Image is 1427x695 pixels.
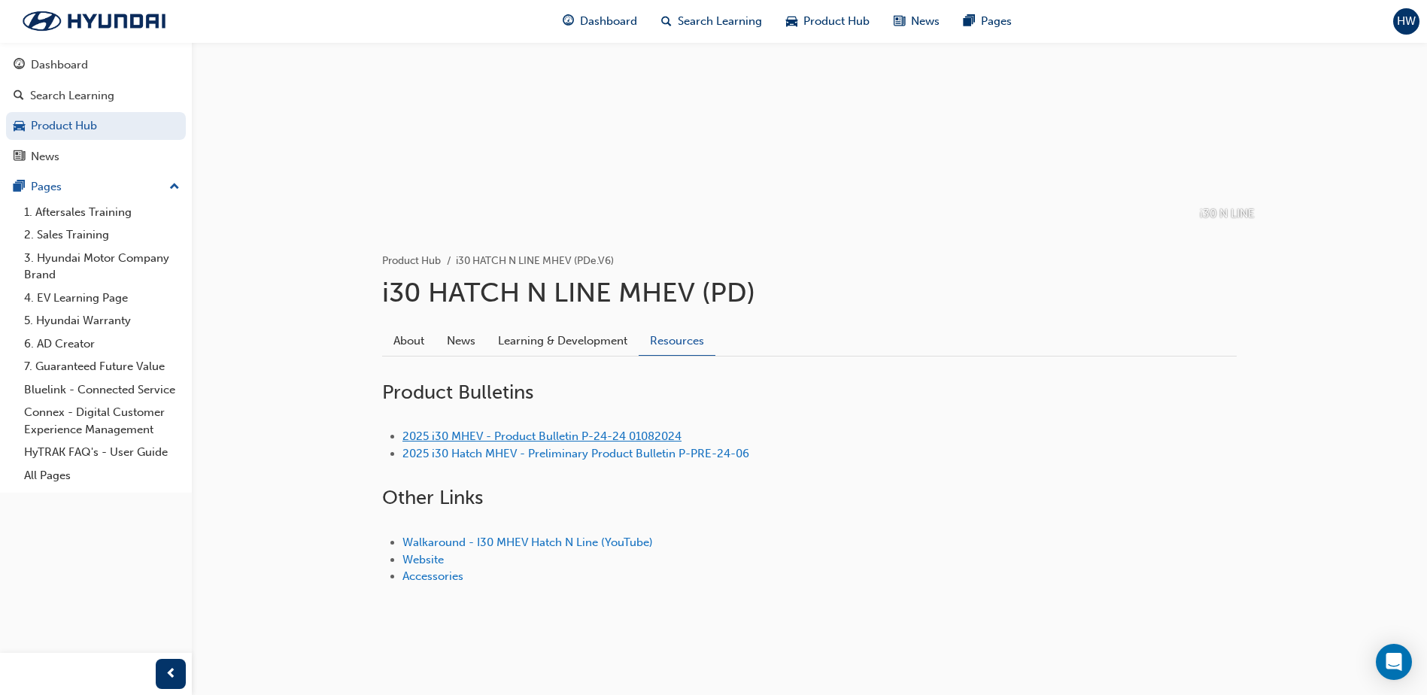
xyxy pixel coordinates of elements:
span: Dashboard [580,13,637,30]
div: Search Learning [30,87,114,105]
a: 5. Hyundai Warranty [18,309,186,332]
a: Resources [639,326,715,356]
button: HW [1393,8,1419,35]
span: Search Learning [678,13,762,30]
a: News [6,143,186,171]
li: i30 HATCH N LINE MHEV (PDe.V6) [456,253,614,270]
a: search-iconSearch Learning [649,6,774,37]
span: search-icon [14,90,24,103]
a: Product Hub [6,112,186,140]
span: guage-icon [14,59,25,72]
a: 3. Hyundai Motor Company Brand [18,247,186,287]
span: pages-icon [964,12,975,31]
h2: Product Bulletins [382,381,1237,405]
h2: Other Links [382,486,1237,510]
a: Bluelink - Connected Service [18,378,186,402]
a: pages-iconPages [952,6,1024,37]
a: Dashboard [6,51,186,79]
span: prev-icon [165,665,177,684]
button: Pages [6,173,186,201]
button: DashboardSearch LearningProduct HubNews [6,48,186,173]
div: News [31,148,59,165]
a: 2. Sales Training [18,223,186,247]
span: guage-icon [563,12,574,31]
a: News [436,326,487,355]
a: HyTRAK FAQ's - User Guide [18,441,186,464]
span: car-icon [786,12,797,31]
a: guage-iconDashboard [551,6,649,37]
span: car-icon [14,120,25,133]
div: Dashboard [31,56,88,74]
a: 4. EV Learning Page [18,287,186,310]
span: news-icon [14,150,25,164]
a: 2025 i30 Hatch MHEV - Preliminary Product Bulletin P-PRE-24-06 [402,447,749,460]
span: HW [1397,13,1416,30]
a: 1. Aftersales Training [18,201,186,224]
h1: i30 HATCH N LINE MHEV (PD) [382,276,1237,309]
span: Product Hub [803,13,870,30]
span: news-icon [894,12,905,31]
a: Product Hub [382,254,441,267]
span: pages-icon [14,181,25,194]
p: i30 N LINE [1200,205,1255,223]
div: Pages [31,178,62,196]
a: Walkaround - I30 MHEV Hatch N Line (YouTube) [402,536,653,549]
span: Pages [981,13,1012,30]
a: About [382,326,436,355]
a: 6. AD Creator [18,332,186,356]
span: search-icon [661,12,672,31]
div: Open Intercom Messenger [1376,644,1412,680]
a: 2025 i30 MHEV - Product Bulletin P-24-24 01082024 [402,429,682,443]
span: News [911,13,940,30]
a: All Pages [18,464,186,487]
span: up-icon [169,178,180,197]
a: Accessories [402,569,463,583]
a: Website [402,553,444,566]
a: Learning & Development [487,326,639,355]
a: Connex - Digital Customer Experience Management [18,401,186,441]
a: Search Learning [6,82,186,110]
img: Trak [8,5,181,37]
a: news-iconNews [882,6,952,37]
a: car-iconProduct Hub [774,6,882,37]
a: 7. Guaranteed Future Value [18,355,186,378]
